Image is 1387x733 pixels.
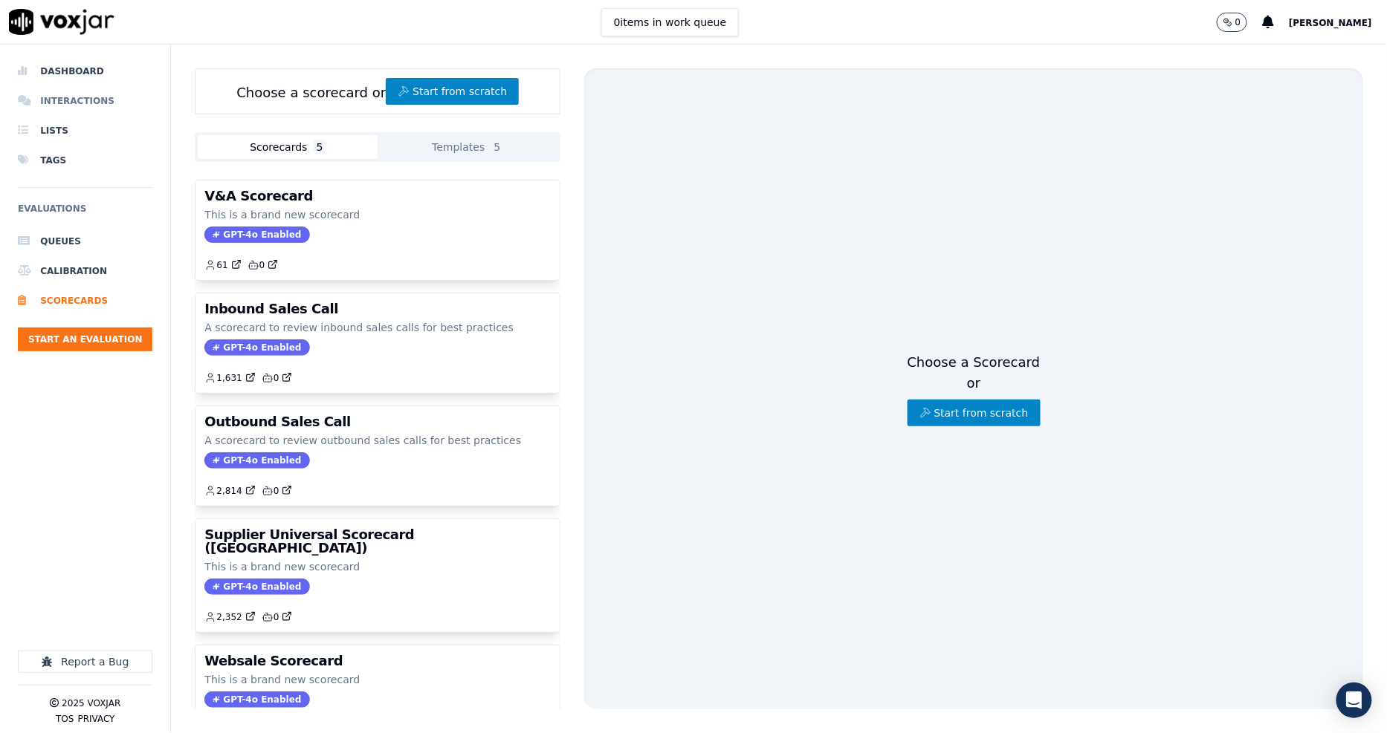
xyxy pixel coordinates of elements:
[18,200,152,227] h6: Evaluations
[204,433,551,448] p: A scorecard to review outbound sales calls for best practices
[204,654,551,668] h3: Websale Scorecard
[56,713,74,725] button: TOS
[204,559,551,574] p: This is a brand new scorecard
[248,259,279,271] a: 0
[204,528,551,555] h3: Supplier Universal Scorecard ([GEOGRAPHIC_DATA])
[195,68,560,114] div: Choose a scorecard or
[204,691,309,708] span: GPT-4o Enabled
[18,56,152,86] a: Dashboard
[204,320,551,335] p: A scorecard to review inbound sales calls for best practices
[204,485,255,497] a: 2,814
[1217,13,1263,32] button: 0
[198,135,378,159] button: Scorecards
[1336,682,1372,718] div: Open Intercom Messenger
[204,372,261,384] button: 1,631
[18,146,152,175] a: Tags
[204,189,551,203] h3: V&A Scorecard
[491,140,503,154] span: 5
[262,611,293,623] a: 0
[262,372,293,384] a: 0
[908,400,1041,426] button: Start from scratch
[601,8,740,36] button: 0items in work queue
[18,328,152,351] button: Start an Evaluation
[18,227,152,256] a: Queues
[18,116,152,146] a: Lists
[62,697,120,709] p: 2025 Voxjar
[204,259,241,271] a: 61
[204,259,247,271] button: 61
[204,611,255,623] a: 2,352
[262,485,293,497] a: 0
[204,372,255,384] a: 1,631
[204,672,551,687] p: This is a brand new scorecard
[204,611,261,623] button: 2,352
[204,485,261,497] button: 2,814
[18,86,152,116] a: Interactions
[18,256,152,286] a: Calibration
[204,415,551,429] h3: Outbound Sales Call
[9,9,114,35] img: voxjar logo
[204,227,309,243] span: GPT-4o Enabled
[1217,13,1248,32] button: 0
[1235,16,1241,28] p: 0
[77,713,114,725] button: Privacy
[204,302,551,316] h3: Inbound Sales Call
[378,135,557,159] button: Templates
[18,651,152,673] button: Report a Bug
[908,352,1041,426] div: Choose a Scorecard or
[1289,18,1372,28] span: [PERSON_NAME]
[204,579,309,595] span: GPT-4o Enabled
[1289,13,1387,31] button: [PERSON_NAME]
[204,339,309,356] span: GPT-4o Enabled
[386,78,519,105] button: Start from scratch
[314,140,326,154] span: 5
[204,452,309,469] span: GPT-4o Enabled
[204,207,551,222] p: This is a brand new scorecard
[18,286,152,316] a: Scorecards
